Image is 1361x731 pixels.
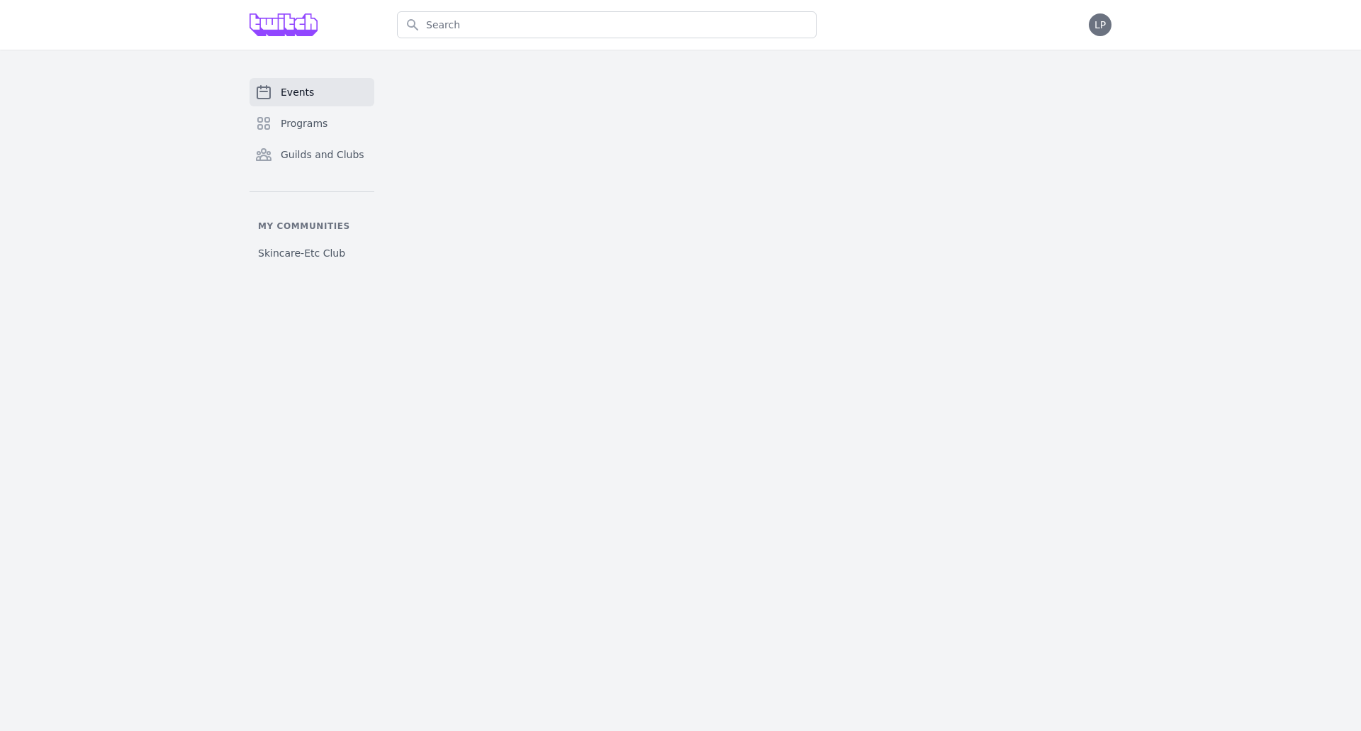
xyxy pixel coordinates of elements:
[281,116,327,130] span: Programs
[250,78,374,106] a: Events
[250,109,374,138] a: Programs
[281,147,364,162] span: Guilds and Clubs
[397,11,817,38] input: Search
[281,85,314,99] span: Events
[250,240,374,266] a: Skincare-Etc Club
[1089,13,1111,36] button: LP
[250,78,374,266] nav: Sidebar
[1094,20,1106,30] span: LP
[258,246,345,260] span: Skincare-Etc Club
[250,140,374,169] a: Guilds and Clubs
[250,221,374,232] p: My communities
[250,13,318,36] img: Grove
